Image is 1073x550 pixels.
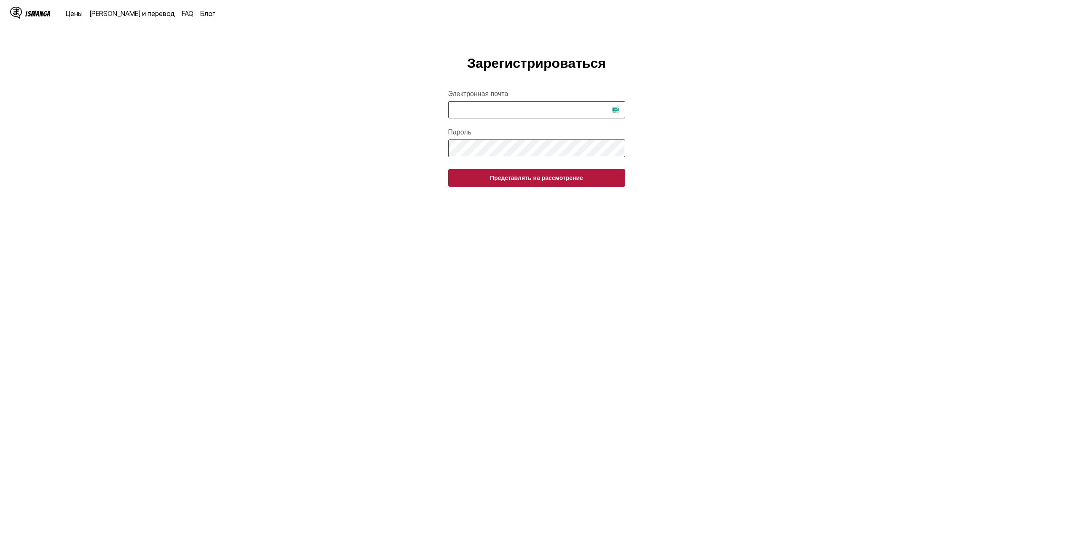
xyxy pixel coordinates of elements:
img: Логотип IsManga [10,7,22,19]
a: FAQ [182,9,194,18]
font: Электронная почта [448,90,508,97]
button: Представлять на рассмотрение [448,169,625,187]
a: Блог [200,9,215,18]
font: IsManga [25,10,51,18]
a: Цены [66,9,83,18]
a: [PERSON_NAME] и перевод [89,9,175,18]
font: Пароль [448,129,472,136]
font: Представлять на рассмотрение [490,174,583,181]
font: Зарегистрироваться [467,56,606,71]
a: Логотип IsMangaIsManga [10,7,66,20]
